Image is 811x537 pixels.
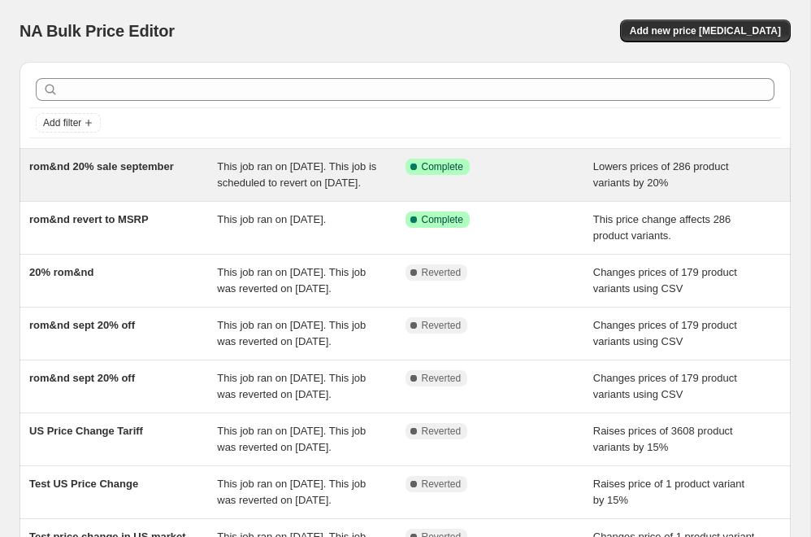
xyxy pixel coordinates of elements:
span: This job ran on [DATE]. This job was reverted on [DATE]. [217,319,366,347]
span: This job ran on [DATE]. This job was reverted on [DATE]. [217,266,366,295]
span: This job ran on [DATE]. This job was reverted on [DATE]. [217,478,366,506]
span: US Price Change Tariff [29,425,143,437]
span: Add filter [43,116,81,129]
span: rom&nd sept 20% off [29,319,135,331]
span: Reverted [422,266,462,279]
span: This job ran on [DATE]. This job is scheduled to revert on [DATE]. [217,160,376,189]
span: Add new price [MEDICAL_DATA] [630,24,781,37]
span: 20% rom&nd [29,266,93,278]
span: Raises price of 1 product variant by 15% [593,478,744,506]
span: rom&nd 20% sale september [29,160,174,172]
button: Add filter [36,113,101,133]
span: Raises prices of 3608 product variants by 15% [593,425,733,453]
span: Changes prices of 179 product variants using CSV [593,266,737,295]
span: This price change affects 286 product variants. [593,213,731,242]
span: Complete [422,213,463,226]
span: Changes prices of 179 product variants using CSV [593,372,737,400]
span: This job ran on [DATE]. This job was reverted on [DATE]. [217,425,366,453]
span: Changes prices of 179 product variants using CSV [593,319,737,347]
span: Reverted [422,319,462,332]
span: This job ran on [DATE]. This job was reverted on [DATE]. [217,372,366,400]
span: Test US Price Change [29,478,138,490]
span: Reverted [422,425,462,438]
span: Complete [422,160,463,173]
span: rom&nd revert to MSRP [29,213,149,225]
span: Lowers prices of 286 product variants by 20% [593,160,729,189]
span: Reverted [422,478,462,491]
span: NA Bulk Price Editor [20,22,175,40]
span: This job ran on [DATE]. [217,213,326,225]
span: Reverted [422,372,462,385]
span: rom&nd sept 20% off [29,372,135,384]
button: Add new price [MEDICAL_DATA] [620,20,791,42]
